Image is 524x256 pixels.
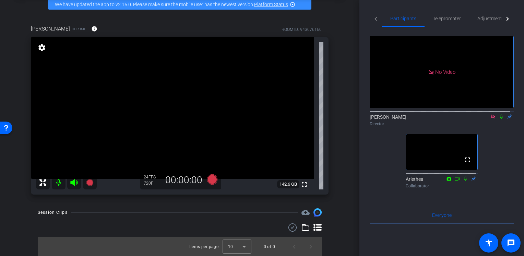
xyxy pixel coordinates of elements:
div: 00:00:00 [161,174,207,186]
div: 720P [144,181,161,186]
div: 24 [144,174,161,180]
mat-icon: cloud_upload [301,208,310,217]
span: [PERSON_NAME] [31,25,70,33]
div: Session Clips [38,209,68,216]
span: 142.6 GB [277,180,299,188]
span: Everyone [432,213,452,218]
span: Teleprompter [433,16,461,21]
span: No Video [435,69,455,75]
div: Director [370,121,514,127]
span: FPS [148,175,156,179]
div: [PERSON_NAME] [370,114,514,127]
a: Platform Status [254,2,288,7]
div: Items per page: [189,243,220,250]
div: Arlethea [406,176,478,189]
mat-icon: accessibility [485,239,493,247]
button: Previous page [286,238,302,255]
span: Chrome [72,26,86,32]
mat-icon: info [91,26,97,32]
div: 0 of 0 [264,243,275,250]
button: Next page [302,238,319,255]
mat-icon: message [507,239,515,247]
img: Session clips [313,208,322,217]
mat-icon: settings [37,44,47,52]
mat-icon: highlight_off [290,2,295,7]
div: Collaborator [406,183,478,189]
div: ROOM ID: 943076160 [282,26,322,33]
span: Adjustments [477,16,504,21]
span: Participants [390,16,416,21]
mat-icon: fullscreen [463,156,472,164]
span: Destinations for your clips [301,208,310,217]
mat-icon: fullscreen [300,181,308,189]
